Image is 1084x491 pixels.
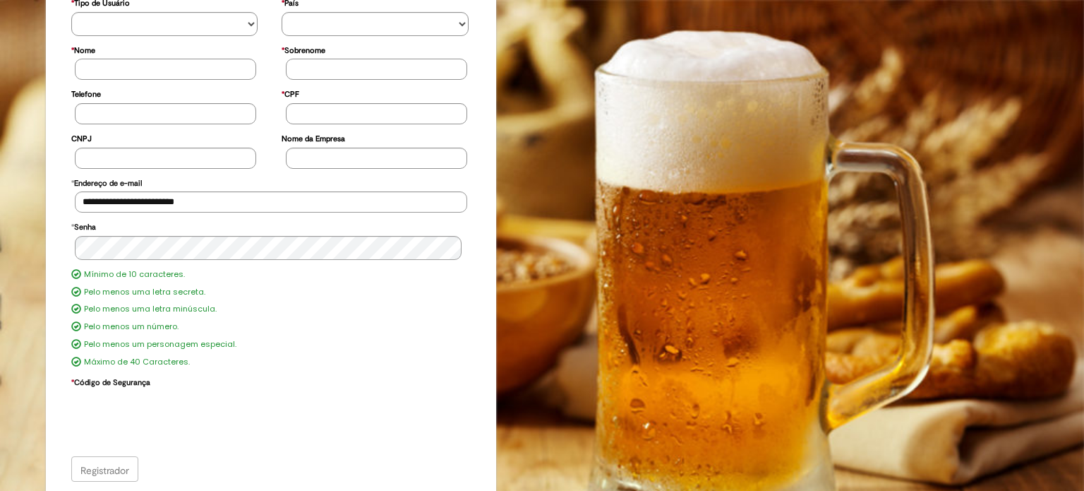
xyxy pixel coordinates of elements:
[84,356,190,367] font: Máximo de 40 Caracteres.
[84,321,179,332] font: Pelo menos um número.
[71,89,101,100] font: Telefone
[74,45,95,56] font: Nome
[71,134,92,144] font: CNPJ
[74,222,96,232] font: Senha
[75,391,289,446] iframe: reCAPTCHA
[74,178,142,189] font: Endereço de e-mail
[284,45,325,56] font: Sobrenome
[84,268,185,280] font: Mínimo de 10 caracteres.
[282,134,345,144] font: Nome da Empresa
[74,377,150,388] font: Código de Segurança
[84,303,217,314] font: Pelo menos uma letra minúscula.
[84,338,236,350] font: Pelo menos um personagem especial.
[284,89,299,100] font: CPF
[84,286,205,297] font: Pelo menos uma letra secreta.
